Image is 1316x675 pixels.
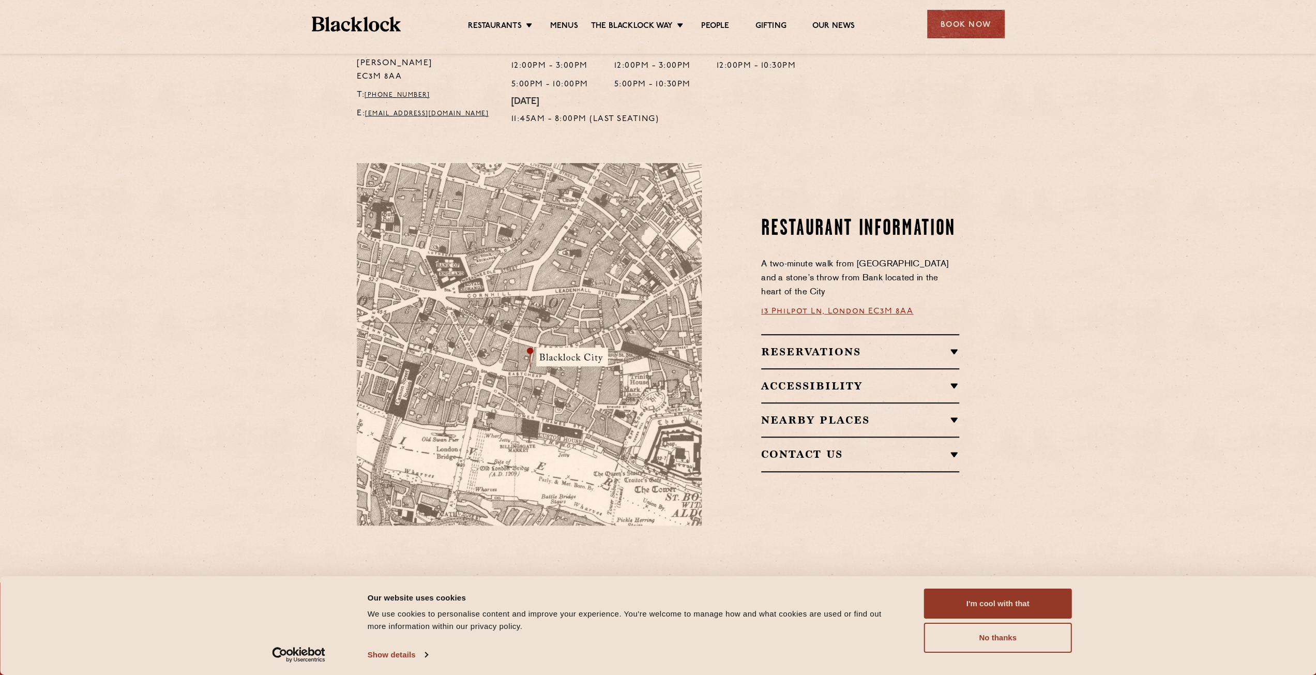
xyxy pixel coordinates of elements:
a: [PHONE_NUMBER] [365,92,430,98]
h2: Contact Us [761,448,959,460]
p: 12:00pm - 3:00pm [614,59,691,73]
button: No thanks [924,623,1072,653]
img: svg%3E [591,429,735,526]
p: T: [357,88,496,102]
h2: Accessibility [761,380,959,392]
p: [STREET_ADDRESS][PERSON_NAME] EC3M 8AA [357,43,496,84]
a: Gifting [755,21,786,33]
p: 5:00pm - 10:00pm [511,78,588,92]
p: 12:00pm - 10:30pm [717,59,796,73]
p: 11:45am - 8:00pm (Last Seating) [511,113,659,126]
div: Book Now [927,10,1005,38]
a: Restaurants [468,21,522,33]
p: A two-minute walk from [GEOGRAPHIC_DATA] and a stone’s throw from Bank located in the heart of th... [761,258,959,299]
a: People [701,21,729,33]
div: Our website uses cookies [368,591,901,604]
h2: Nearby Places [761,414,959,426]
h2: Restaurant Information [761,216,959,242]
h4: [DATE] [511,97,659,108]
a: The Blacklock Way [591,21,673,33]
p: 5:00pm - 10:30pm [614,78,691,92]
p: E: [357,107,496,121]
img: BL_Textured_Logo-footer-cropped.svg [312,17,401,32]
a: [EMAIL_ADDRESS][DOMAIN_NAME] [365,111,489,117]
a: Show details [368,647,428,663]
a: Our News [812,21,855,33]
p: 12:00pm - 3:00pm [511,59,588,73]
a: Usercentrics Cookiebot - opens in a new window [253,647,344,663]
div: We use cookies to personalise content and improve your experience. You're welcome to manage how a... [368,608,901,633]
a: Menus [550,21,578,33]
a: 13 Philpot Ln, London EC3M 8AA [761,307,913,316]
h2: Reservations [761,346,959,358]
button: I'm cool with that [924,589,1072,619]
